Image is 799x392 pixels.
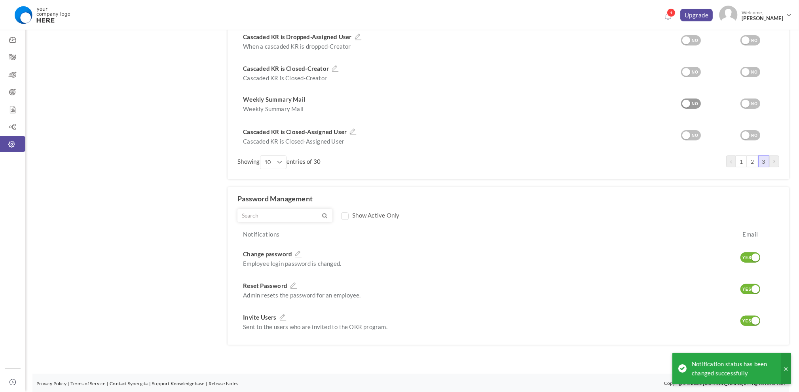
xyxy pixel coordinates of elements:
[352,211,399,219] label: Show Active Only
[264,158,276,166] span: 10
[237,155,321,169] label: Showing entries of 30
[689,37,702,44] div: NO
[206,380,207,388] li: |
[237,195,779,203] h4: Password Management
[243,292,716,299] p: Admin resets the password for an employee.
[243,65,329,73] span: Cascaded KR is Closed-Creator
[748,100,761,108] div: NO
[667,8,676,17] span: 1
[9,5,75,25] img: Logo
[243,260,716,267] p: Employee login password is changed.
[243,314,276,322] span: Invite Users
[70,381,105,386] a: Terms of Service
[689,69,702,76] div: NO
[243,128,347,136] span: Cascaded KR is Closed-Assigned User
[152,381,204,386] a: Support Knowledgebase
[110,381,148,386] a: Contact Synergita
[740,254,753,261] div: YES
[243,74,657,81] p: Cascaded KR is Closed-Creator
[243,96,305,103] span: Weekly Summary Mail
[243,43,657,50] p: When a cascaded KR is dropped-Creator
[719,6,738,24] img: Photo
[748,132,761,139] div: NO
[689,100,702,108] div: NO
[243,105,657,112] p: Weekly Summary Mail
[107,380,108,388] li: |
[758,155,769,167] a: Current Page
[243,33,351,41] span: Cascaded KR is Dropped-Assigned User
[738,6,785,25] span: Welcome,
[748,37,761,44] div: NO
[243,323,716,330] p: Sent to the users who are invited to the OKR program.
[209,381,239,386] a: Release Notes
[664,379,785,387] p: Copyright © All rights reserved.
[740,286,753,293] div: YES
[237,230,720,242] div: Notifications
[68,380,69,388] li: |
[243,250,292,258] span: Change password
[260,155,287,169] button: Showingentries of 30
[680,9,713,21] a: Upgrade
[747,155,758,167] a: Goto Page 2
[742,15,783,21] span: [PERSON_NAME]
[238,209,321,222] input: Search
[689,132,702,139] div: NO
[149,380,151,388] li: |
[716,2,795,25] a: Photo Welcome,[PERSON_NAME]
[243,282,287,290] span: Reset Password
[736,155,747,167] a: Goto Page 1
[36,381,66,386] a: Privacy Policy
[748,69,761,76] div: NO
[691,380,745,386] b: 2025 [DOMAIN_NAME].
[243,138,657,145] p: Cascaded KR is Closed-Assigned User
[662,10,674,23] a: Notifications
[769,155,779,167] a: Go to Page 2
[720,230,779,242] div: Email
[740,318,753,325] div: YES
[692,360,773,377] div: Notification status has been changed successfully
